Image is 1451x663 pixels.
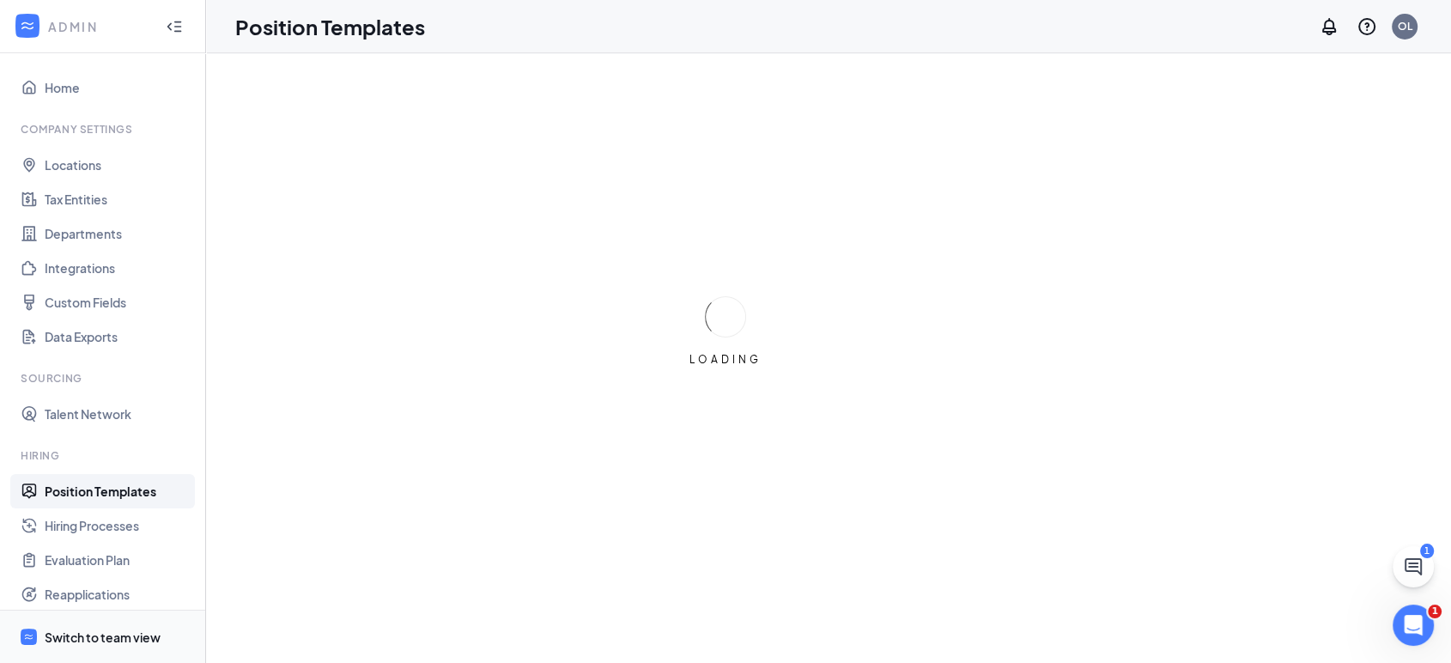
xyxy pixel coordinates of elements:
[45,397,191,431] a: Talent Network
[45,182,191,216] a: Tax Entities
[45,70,191,105] a: Home
[45,629,161,646] div: Switch to team view
[1403,557,1424,577] svg: ChatActive
[45,285,191,319] a: Custom Fields
[1428,605,1442,618] span: 1
[45,216,191,251] a: Departments
[1319,16,1339,37] svg: Notifications
[166,18,183,35] svg: Collapse
[1398,19,1412,33] div: OL
[45,148,191,182] a: Locations
[23,631,34,642] svg: WorkstreamLogo
[21,371,188,386] div: Sourcing
[1357,16,1377,37] svg: QuestionInfo
[19,17,36,34] svg: WorkstreamLogo
[45,543,191,577] a: Evaluation Plan
[1393,605,1434,646] iframe: Intercom live chat
[45,319,191,354] a: Data Exports
[1420,544,1434,558] div: 1
[1393,546,1434,587] button: ChatActive
[48,18,150,35] div: ADMIN
[45,508,191,543] a: Hiring Processes
[45,251,191,285] a: Integrations
[235,12,425,41] h1: Position Templates
[45,474,191,508] a: Position Templates
[683,352,768,367] div: LOADING
[45,577,191,611] a: Reapplications
[21,122,188,137] div: Company Settings
[21,448,188,463] div: Hiring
